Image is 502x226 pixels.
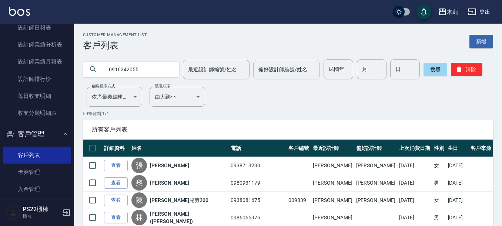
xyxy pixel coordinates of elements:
td: [DATE] [397,192,432,209]
div: 張 [131,158,147,173]
div: 依序最後編輯時間 [87,87,142,107]
td: 女 [432,157,446,174]
td: 009839 [287,192,311,209]
input: 搜尋關鍵字 [104,59,173,79]
a: 查看 [104,160,128,171]
td: 男 [432,174,446,192]
th: 電話 [229,140,287,157]
a: [PERSON_NAME] [150,179,189,186]
button: 清除 [451,63,482,76]
img: Logo [9,7,30,16]
p: 櫃台 [23,213,60,220]
a: 設計師業績分析表 [3,36,71,53]
img: Person [6,205,21,220]
th: 偏好設計師 [354,140,397,157]
h3: 客戶列表 [83,40,147,51]
th: 客戶來源 [469,140,493,157]
label: 顧客排序方式 [92,83,115,89]
td: [PERSON_NAME] [311,174,354,192]
div: 木屾 [447,7,459,17]
td: [DATE] [397,174,432,192]
td: 0938713230 [229,157,287,174]
label: 呈現順序 [155,83,170,89]
th: 性別 [432,140,446,157]
h5: PS22櫃檯 [23,206,60,213]
td: 0938081675 [229,192,287,209]
td: [PERSON_NAME] [354,192,397,209]
th: 最近設計師 [311,140,354,157]
div: 陳 [131,192,147,208]
th: 客戶編號 [287,140,311,157]
a: 新增 [469,35,493,48]
a: [PERSON_NAME] [150,162,189,169]
td: [PERSON_NAME] [311,192,354,209]
td: [PERSON_NAME] [354,157,397,174]
button: save [416,4,431,19]
td: [DATE] [446,157,469,174]
a: [PERSON_NAME]兒剪200 [150,196,208,204]
th: 生日 [446,140,469,157]
th: 上次消費日期 [397,140,432,157]
td: 女 [432,192,446,209]
th: 姓名 [130,140,229,157]
td: [DATE] [446,192,469,209]
div: 黎 [131,175,147,191]
td: [PERSON_NAME] [311,157,354,174]
a: 每日收支明細 [3,88,71,105]
div: 林 [131,210,147,225]
a: 客戶列表 [3,147,71,164]
button: 搜尋 [424,63,447,76]
a: 卡券管理 [3,164,71,181]
a: 設計師日報表 [3,19,71,36]
span: 所有客戶列表 [92,126,484,133]
h2: Customer Management List [83,32,147,37]
a: [PERSON_NAME]([PERSON_NAME]) [150,210,227,225]
button: 登出 [465,5,493,19]
td: 0980931179 [229,174,287,192]
a: 收支分類明細表 [3,105,71,121]
p: 50 筆資料, 1 / 1 [83,110,493,117]
td: [DATE] [446,174,469,192]
a: 查看 [104,177,128,189]
td: [DATE] [397,157,432,174]
a: 入金管理 [3,181,71,198]
a: 設計師業績月報表 [3,53,71,70]
th: 詳細資料 [102,140,130,157]
button: 客戶管理 [3,124,71,144]
td: [PERSON_NAME] [354,174,397,192]
a: 設計師排行榜 [3,71,71,88]
div: 由大到小 [150,87,205,107]
a: 查看 [104,195,128,206]
button: 木屾 [435,4,462,20]
a: 查看 [104,212,128,223]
